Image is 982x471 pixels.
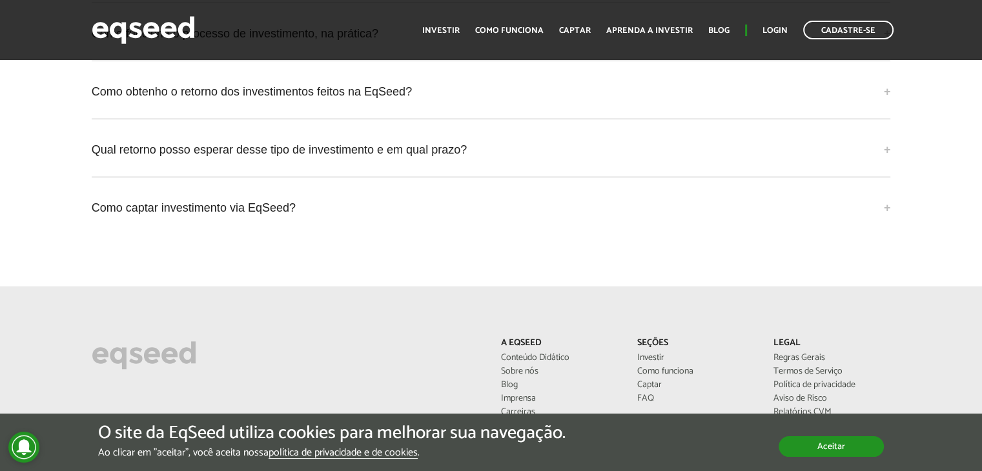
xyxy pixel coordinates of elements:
[637,354,754,363] a: Investir
[501,367,618,376] a: Sobre nós
[92,190,891,225] a: Como captar investimento via EqSeed?
[501,354,618,363] a: Conteúdo Didático
[708,26,730,35] a: Blog
[92,132,891,167] a: Qual retorno posso esperar desse tipo de investimento e em qual prazo?
[475,26,544,35] a: Como funciona
[773,408,890,417] a: Relatórios CVM
[559,26,591,35] a: Captar
[803,21,894,39] a: Cadastre-se
[98,446,566,459] p: Ao clicar em "aceitar", você aceita nossa .
[501,408,618,417] a: Carreiras
[779,436,884,457] button: Aceitar
[773,338,890,349] p: Legal
[773,354,890,363] a: Regras Gerais
[92,74,891,109] a: Como obtenho o retorno dos investimentos feitos na EqSeed?
[637,338,754,349] p: Seções
[501,381,618,390] a: Blog
[92,13,195,47] img: EqSeed
[637,367,754,376] a: Como funciona
[773,381,890,390] a: Política de privacidade
[637,394,754,403] a: FAQ
[606,26,693,35] a: Aprenda a investir
[762,26,788,35] a: Login
[501,338,618,349] p: A EqSeed
[92,338,196,373] img: EqSeed Logo
[773,367,890,376] a: Termos de Serviço
[422,26,460,35] a: Investir
[98,423,566,443] h5: O site da EqSeed utiliza cookies para melhorar sua navegação.
[773,394,890,403] a: Aviso de Risco
[501,394,618,403] a: Imprensa
[269,448,418,459] a: política de privacidade e de cookies
[637,381,754,390] a: Captar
